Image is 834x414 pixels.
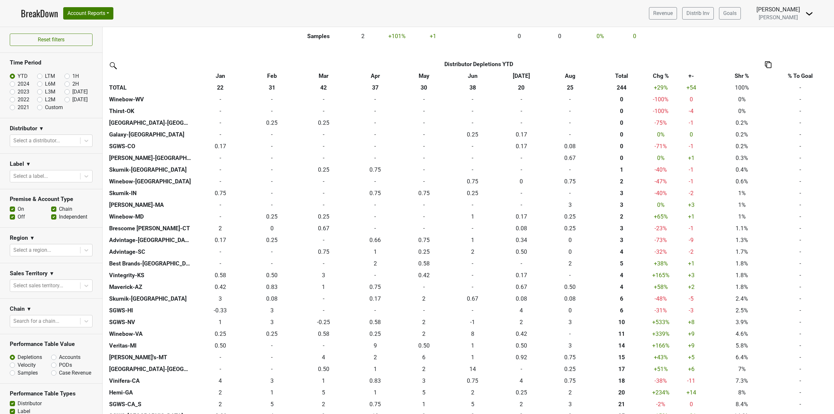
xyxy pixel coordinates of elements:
[774,129,827,140] td: -
[595,187,649,199] th: 2.500
[774,70,827,82] th: % To Goal: activate to sort column ascending
[497,164,546,176] td: 0
[18,96,29,104] label: 2022
[39,125,44,133] span: ▼
[351,164,400,176] td: 0.75
[649,7,677,20] a: Revenue
[805,10,813,18] img: Dropdown Menu
[399,176,448,187] td: 0
[450,154,496,162] div: -
[194,107,246,115] div: -
[399,140,448,152] td: 0
[108,70,193,82] th: &nbsp;: activate to sort column ascending
[596,177,647,186] div: 2
[298,130,349,139] div: -
[351,93,400,105] td: 0
[108,140,193,152] th: SGWS-CO
[710,105,774,117] td: 0%
[649,164,672,176] td: -40 %
[448,176,497,187] td: 0.75
[547,189,593,197] div: -
[248,58,710,70] th: Distributor Depletions YTD
[674,119,708,127] div: -1
[10,270,48,277] h3: Sales Territory
[497,187,546,199] td: 0
[649,152,672,164] td: 0 %
[193,140,248,152] td: 0.167
[45,96,55,104] label: L2M
[249,177,295,186] div: -
[352,189,398,197] div: 0.75
[248,82,296,93] th: 31
[399,199,448,211] td: 0
[546,187,595,199] td: 0
[673,70,710,82] th: +-: activate to sort column ascending
[399,93,448,105] td: 0
[498,107,544,115] div: -
[774,152,827,164] td: -
[547,130,593,139] div: -
[710,152,774,164] td: 0.3%
[580,30,620,42] td: 0 %
[649,129,672,140] td: 0 %
[72,72,79,80] label: 1H
[296,105,351,117] td: 0
[498,130,544,139] div: 0.17
[448,164,497,176] td: 0
[596,142,647,150] div: 0
[674,107,708,115] div: -4
[546,82,595,93] th: 25
[248,140,296,152] td: 0
[401,189,447,197] div: 0.75
[194,177,246,186] div: -
[674,154,708,162] div: +1
[399,117,448,129] td: 0
[351,105,400,117] td: 0
[596,119,647,127] div: 0
[497,140,546,152] td: 0.166
[108,82,193,93] th: TOTAL
[26,305,32,313] span: ▼
[288,30,349,42] th: Samples
[546,152,595,164] td: 0.665
[49,270,54,278] span: ▼
[774,93,827,105] td: -
[649,117,672,129] td: -75 %
[686,84,696,91] span: +54
[539,30,580,42] td: 0
[248,164,296,176] td: 0
[448,70,497,82] th: Jun: activate to sort column ascending
[249,119,295,127] div: 0.25
[710,129,774,140] td: 0.2%
[401,95,447,104] div: -
[63,7,113,20] button: Account Reports
[248,93,296,105] td: 0
[377,30,417,42] td: +101 %
[399,164,448,176] td: 0
[547,142,593,150] div: 0.08
[450,130,496,139] div: 0.25
[399,82,448,93] th: 30
[351,187,400,199] td: 0.75
[193,129,248,140] td: 0
[18,361,36,369] label: Velocity
[595,105,649,117] th: 0
[719,7,741,20] a: Goals
[450,189,496,197] div: 0.25
[497,176,546,187] td: 0
[193,70,248,82] th: Jan: activate to sort column ascending
[498,154,544,162] div: -
[248,187,296,199] td: 0
[296,82,351,93] th: 42
[547,154,593,162] div: 0.67
[21,7,58,20] a: BreakDown
[108,164,193,176] th: Skurnik-[GEOGRAPHIC_DATA]
[595,82,649,93] th: 244
[351,82,400,93] th: 37
[596,165,647,174] div: 1
[547,177,593,186] div: 0.75
[497,105,546,117] td: 0
[450,142,496,150] div: -
[448,199,497,211] td: 0
[351,70,400,82] th: Apr: activate to sort column ascending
